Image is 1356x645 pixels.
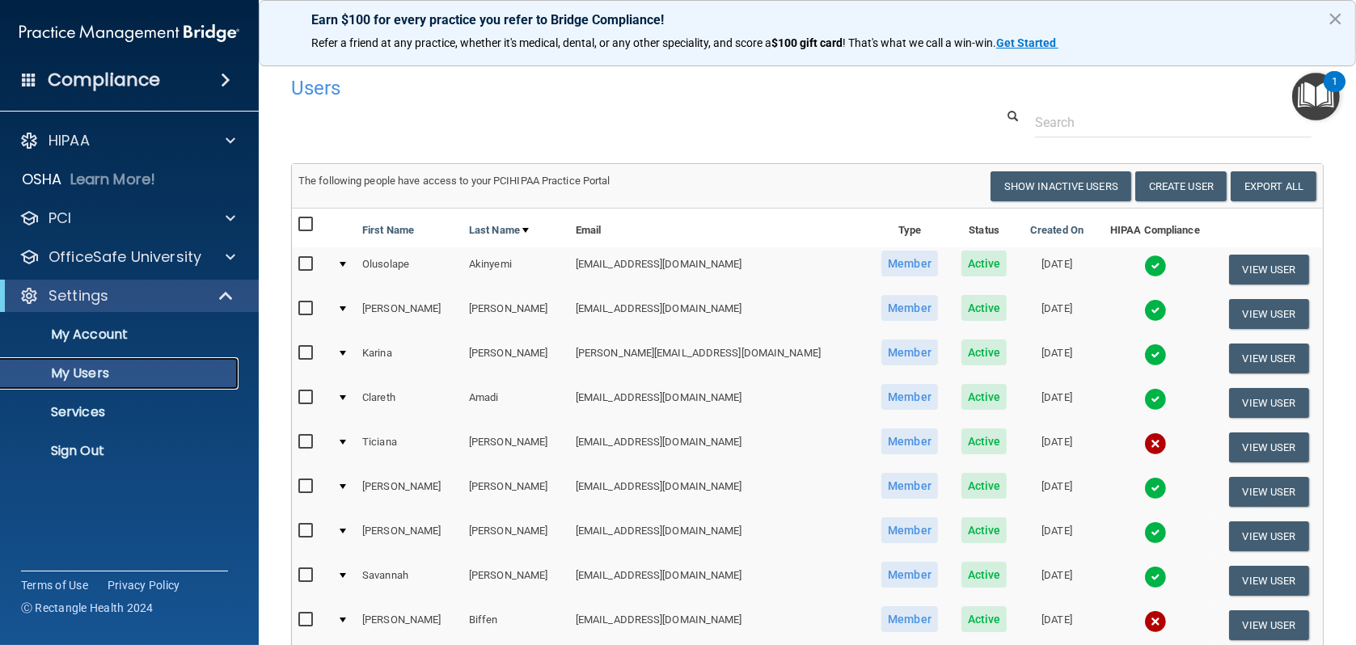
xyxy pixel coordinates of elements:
[463,425,569,470] td: [PERSON_NAME]
[1144,344,1167,366] img: tick.e7d51cea.svg
[1035,107,1312,137] input: Search
[463,292,569,336] td: [PERSON_NAME]
[961,562,1007,588] span: Active
[311,12,1303,27] p: Earn $100 for every practice you refer to Bridge Compliance!
[843,36,996,49] span: ! That's what we call a win-win.
[961,606,1007,632] span: Active
[961,251,1007,276] span: Active
[771,36,843,49] strong: $100 gift card
[11,404,231,420] p: Services
[463,336,569,381] td: [PERSON_NAME]
[1229,477,1309,507] button: View User
[298,175,610,187] span: The following people have access to your PCIHIPAA Practice Portal
[356,470,463,514] td: [PERSON_NAME]
[356,336,463,381] td: Karina
[469,221,529,240] a: Last Name
[22,170,62,189] p: OSHA
[356,292,463,336] td: [PERSON_NAME]
[569,247,869,292] td: [EMAIL_ADDRESS][DOMAIN_NAME]
[463,247,569,292] td: Akinyemi
[569,209,869,247] th: Email
[1229,521,1309,551] button: View User
[1018,336,1095,381] td: [DATE]
[1018,559,1095,603] td: [DATE]
[49,286,108,306] p: Settings
[1144,432,1167,455] img: cross.ca9f0e7f.svg
[463,470,569,514] td: [PERSON_NAME]
[1018,381,1095,425] td: [DATE]
[49,247,201,267] p: OfficeSafe University
[569,336,869,381] td: [PERSON_NAME][EMAIL_ADDRESS][DOMAIN_NAME]
[869,209,950,247] th: Type
[1229,299,1309,329] button: View User
[1229,432,1309,462] button: View User
[362,221,414,240] a: First Name
[881,251,938,276] span: Member
[1018,247,1095,292] td: [DATE]
[356,425,463,470] td: Ticiana
[881,339,938,365] span: Member
[356,247,463,292] td: Olusolape
[961,384,1007,410] span: Active
[49,131,90,150] p: HIPAA
[11,443,231,459] p: Sign Out
[311,36,771,49] span: Refer a friend at any practice, whether it's medical, dental, or any other speciality, and score a
[1135,171,1227,201] button: Create User
[1144,388,1167,411] img: tick.e7d51cea.svg
[961,473,1007,499] span: Active
[881,428,938,454] span: Member
[569,470,869,514] td: [EMAIL_ADDRESS][DOMAIN_NAME]
[1018,425,1095,470] td: [DATE]
[996,36,1058,49] a: Get Started
[19,286,234,306] a: Settings
[21,577,88,593] a: Terms of Use
[19,17,239,49] img: PMB logo
[11,365,231,382] p: My Users
[1292,73,1340,120] button: Open Resource Center, 1 new notification
[1229,566,1309,596] button: View User
[48,69,160,91] h4: Compliance
[881,562,938,588] span: Member
[291,78,883,99] h4: Users
[1328,6,1343,32] button: Close
[463,514,569,559] td: [PERSON_NAME]
[21,600,154,616] span: Ⓒ Rectangle Health 2024
[569,381,869,425] td: [EMAIL_ADDRESS][DOMAIN_NAME]
[356,514,463,559] td: [PERSON_NAME]
[569,514,869,559] td: [EMAIL_ADDRESS][DOMAIN_NAME]
[1229,344,1309,373] button: View User
[881,606,938,632] span: Member
[1018,470,1095,514] td: [DATE]
[11,327,231,343] p: My Account
[1229,610,1309,640] button: View User
[996,36,1056,49] strong: Get Started
[950,209,1019,247] th: Status
[569,292,869,336] td: [EMAIL_ADDRESS][DOMAIN_NAME]
[881,473,938,499] span: Member
[1144,255,1167,277] img: tick.e7d51cea.svg
[961,517,1007,543] span: Active
[569,559,869,603] td: [EMAIL_ADDRESS][DOMAIN_NAME]
[463,381,569,425] td: Amadi
[1096,209,1214,247] th: HIPAA Compliance
[881,295,938,321] span: Member
[1229,255,1309,285] button: View User
[881,517,938,543] span: Member
[70,170,156,189] p: Learn More!
[961,339,1007,365] span: Active
[19,247,235,267] a: OfficeSafe University
[108,577,180,593] a: Privacy Policy
[463,559,569,603] td: [PERSON_NAME]
[356,559,463,603] td: Savannah
[1144,299,1167,322] img: tick.e7d51cea.svg
[1030,221,1084,240] a: Created On
[1144,477,1167,500] img: tick.e7d51cea.svg
[19,131,235,150] a: HIPAA
[1018,292,1095,336] td: [DATE]
[961,428,1007,454] span: Active
[1231,171,1316,201] a: Export All
[1144,566,1167,588] img: tick.e7d51cea.svg
[1229,388,1309,418] button: View User
[1018,514,1095,559] td: [DATE]
[1144,610,1167,633] img: cross.ca9f0e7f.svg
